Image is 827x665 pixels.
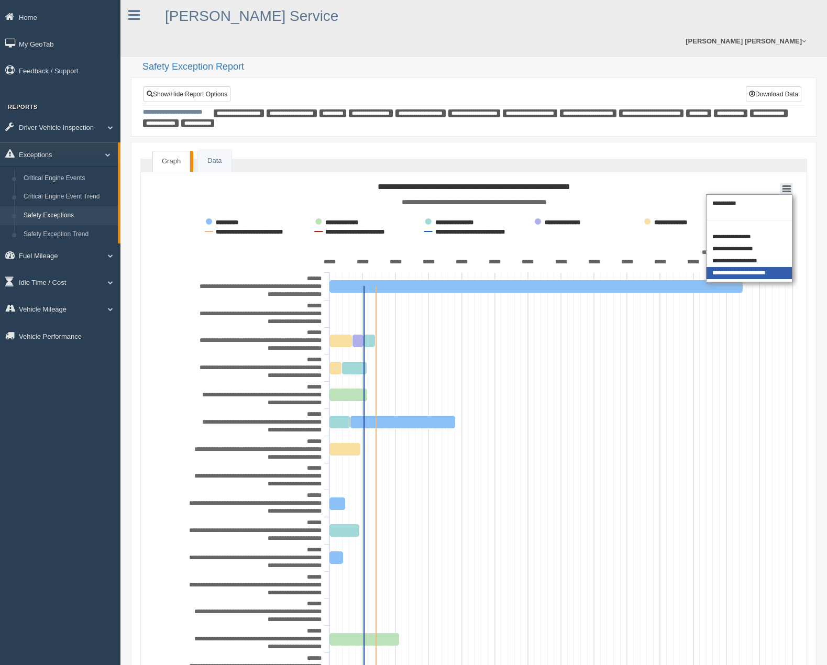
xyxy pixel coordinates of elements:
[165,8,338,24] a: [PERSON_NAME] Service
[198,150,231,172] a: Data
[19,187,118,206] a: Critical Engine Event Trend
[19,225,118,244] a: Safety Exception Trend
[144,86,230,102] a: Show/Hide Report Options
[680,26,811,56] a: [PERSON_NAME] [PERSON_NAME]
[19,206,118,225] a: Safety Exceptions
[19,169,118,188] a: Critical Engine Events
[152,151,190,172] a: Graph
[746,86,801,102] button: Download Data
